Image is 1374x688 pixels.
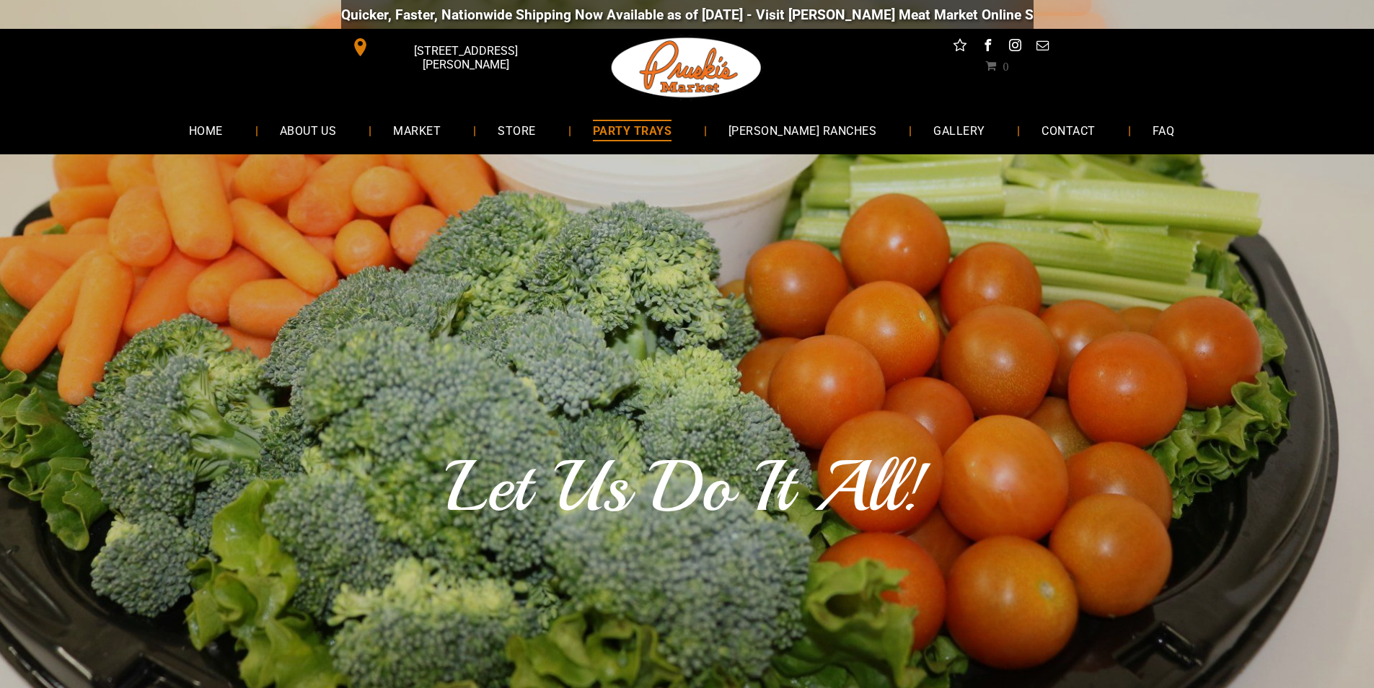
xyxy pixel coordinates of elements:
font: Let Us Do It All! [446,442,928,532]
a: Social network [951,36,969,58]
a: FAQ [1131,111,1196,149]
span: 0 [1003,60,1008,71]
a: MARKET [371,111,462,149]
a: instagram [1005,36,1024,58]
a: email [1033,36,1052,58]
a: ABOUT US [258,111,358,149]
a: [STREET_ADDRESS][PERSON_NAME] [341,36,562,58]
img: Pruski-s+Market+HQ+Logo2-1920w.png [609,29,765,107]
a: STORE [476,111,557,149]
span: [STREET_ADDRESS][PERSON_NAME] [372,37,558,79]
a: GALLERY [912,111,1006,149]
a: [PERSON_NAME] RANCHES [707,111,898,149]
a: CONTACT [1020,111,1117,149]
a: facebook [978,36,997,58]
a: PARTY TRAYS [571,111,693,149]
a: HOME [167,111,245,149]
